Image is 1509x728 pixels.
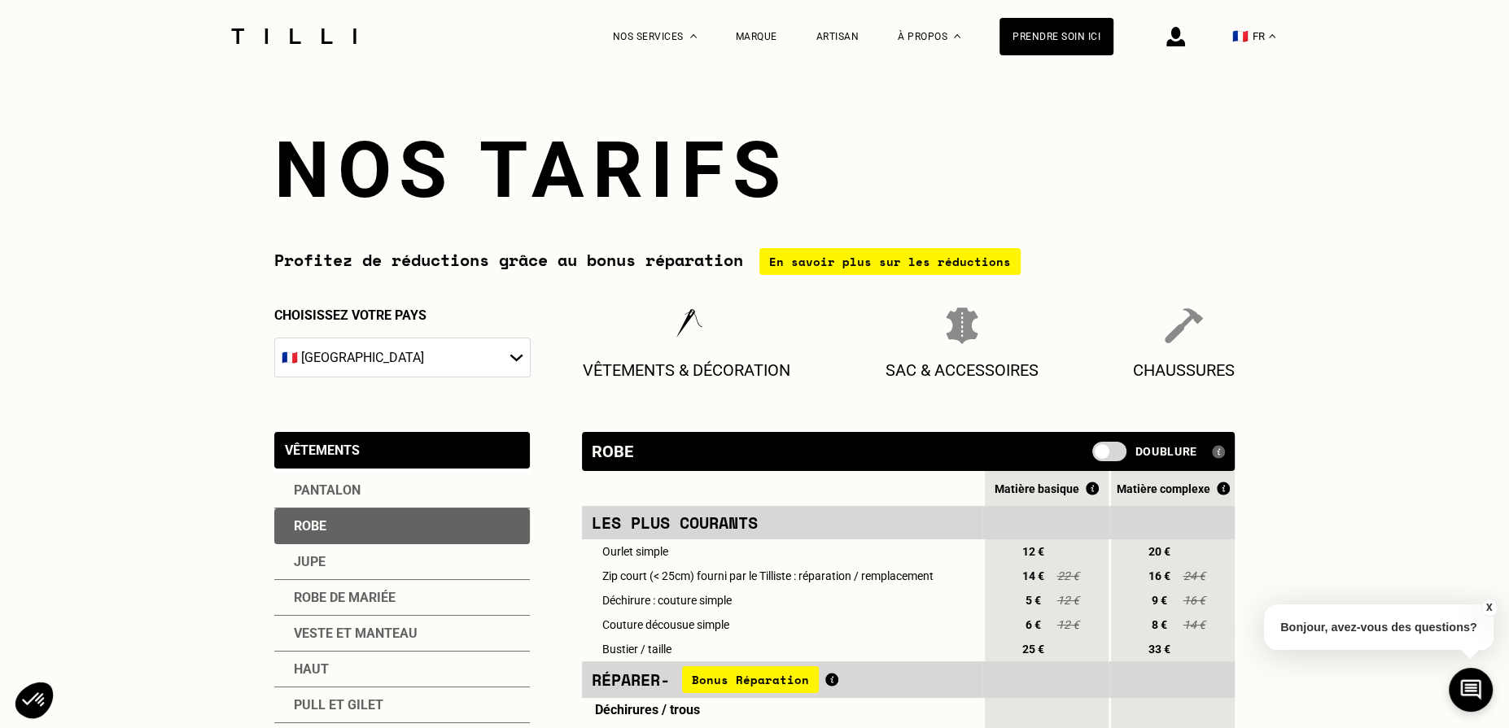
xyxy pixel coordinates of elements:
img: Logo du service de couturière Tilli [225,28,362,44]
img: Menu déroulant [690,34,697,38]
span: 🇫🇷 [1232,28,1249,44]
span: 16 € [1182,594,1206,607]
div: En savoir plus sur les réductions [759,248,1021,275]
span: 12 € [1018,545,1048,558]
td: Déchirure : couture simple [582,588,982,612]
span: 6 € [1018,618,1048,631]
p: Vêtements & décoration [583,360,790,380]
img: Chaussures [1165,307,1202,344]
span: 33 € [1144,643,1174,656]
span: Bonus Réparation [682,666,819,693]
div: Veste et manteau [274,616,530,652]
td: Bustier / taille [582,637,982,661]
td: Les plus courants [582,506,982,539]
img: menu déroulant [1269,34,1275,38]
td: Couture décousue simple [582,612,982,637]
p: Sac & Accessoires [886,360,1039,380]
div: Robe de mariée [274,580,530,616]
div: Matière basique [985,482,1109,495]
div: Matière complexe [1111,482,1235,495]
p: Bonjour, avez-vous des questions? [1264,604,1494,650]
img: icône connexion [1166,27,1185,46]
span: 14 € [1182,618,1206,631]
a: Prendre soin ici [999,18,1113,55]
span: 25 € [1018,643,1048,656]
img: Qu'est ce qu'une doublure ? [1212,445,1225,459]
img: Qu'est ce que le Bonus Réparation ? [825,673,838,687]
div: Robe [592,442,633,461]
span: 14 € [1018,569,1048,582]
span: 16 € [1144,569,1174,582]
div: Pull et gilet [274,687,530,723]
a: Artisan [816,31,859,42]
td: Déchirures / trous [582,698,982,721]
p: Choisissez votre pays [274,307,531,323]
div: Profitez de réductions grâce au bonus réparation [274,248,1235,275]
span: 5 € [1018,594,1048,607]
div: Pantalon [274,473,530,508]
td: Zip court (< 25cm) fourni par le Tilliste : réparation / remplacement [582,564,982,588]
span: Doublure [1135,445,1197,458]
div: Vêtements [285,442,360,458]
div: Réparer - [592,666,973,693]
td: Ourlet simple [582,539,982,564]
div: Jupe [274,544,530,580]
span: 9 € [1144,594,1174,607]
span: 12 € [1056,618,1080,631]
a: Marque [736,31,777,42]
button: X [1481,599,1497,617]
h1: Nos tarifs [274,124,1235,216]
span: 8 € [1144,618,1174,631]
img: Sac & Accessoires [946,307,978,344]
span: 12 € [1056,594,1080,607]
p: Chaussures [1133,360,1235,380]
span: 22 € [1056,569,1080,582]
img: Vêtements & décoration [667,307,705,344]
span: 20 € [1144,545,1174,558]
img: Qu'est ce que le Bonus Réparation ? [1086,482,1099,495]
div: Haut [274,652,530,687]
img: Menu déroulant à propos [954,34,960,38]
span: 24 € [1182,569,1206,582]
div: Robe [274,508,530,544]
img: Qu'est ce que le Bonus Réparation ? [1217,482,1230,495]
